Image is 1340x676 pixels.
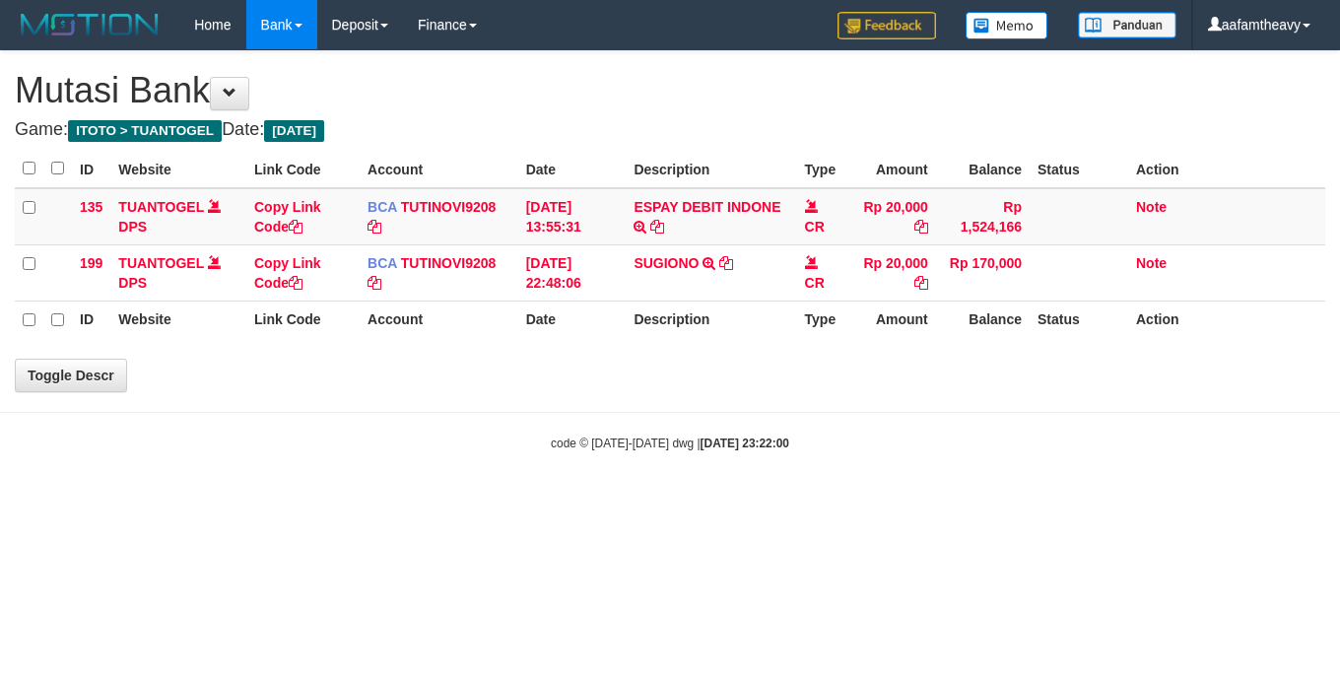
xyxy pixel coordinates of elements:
[626,150,796,188] th: Description
[15,71,1325,110] h1: Mutasi Bank
[110,244,246,301] td: DPS
[72,301,110,339] th: ID
[15,359,127,392] a: Toggle Descr
[110,150,246,188] th: Website
[401,255,496,271] a: TUTINOVI9208
[118,199,204,215] a: TUANTOGEL
[110,301,246,339] th: Website
[254,255,321,291] a: Copy Link Code
[246,301,360,339] th: Link Code
[1136,255,1167,271] a: Note
[634,199,780,215] a: ESPAY DEBIT INDONE
[72,150,110,188] th: ID
[848,244,936,301] td: Rp 20,000
[368,199,397,215] span: BCA
[1136,199,1167,215] a: Note
[805,219,825,235] span: CR
[80,199,102,215] span: 135
[1128,301,1325,339] th: Action
[518,188,627,245] td: [DATE] 13:55:31
[518,244,627,301] td: [DATE] 22:48:06
[936,301,1030,339] th: Balance
[254,199,321,235] a: Copy Link Code
[15,10,165,39] img: MOTION_logo.png
[1128,150,1325,188] th: Action
[936,244,1030,301] td: Rp 170,000
[805,275,825,291] span: CR
[80,255,102,271] span: 199
[634,255,699,271] a: SUGIONO
[360,301,518,339] th: Account
[848,188,936,245] td: Rp 20,000
[797,150,849,188] th: Type
[936,188,1030,245] td: Rp 1,524,166
[936,150,1030,188] th: Balance
[110,188,246,245] td: DPS
[246,150,360,188] th: Link Code
[848,150,936,188] th: Amount
[966,12,1048,39] img: Button%20Memo.svg
[1030,150,1128,188] th: Status
[797,301,849,339] th: Type
[551,437,789,450] small: code © [DATE]-[DATE] dwg |
[360,150,518,188] th: Account
[368,255,397,271] span: BCA
[626,301,796,339] th: Description
[848,301,936,339] th: Amount
[401,199,496,215] a: TUTINOVI9208
[1030,301,1128,339] th: Status
[15,120,1325,140] h4: Game: Date:
[118,255,204,271] a: TUANTOGEL
[518,301,627,339] th: Date
[264,120,324,142] span: [DATE]
[837,12,936,39] img: Feedback.jpg
[701,437,789,450] strong: [DATE] 23:22:00
[1078,12,1176,38] img: panduan.png
[68,120,222,142] span: ITOTO > TUANTOGEL
[518,150,627,188] th: Date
